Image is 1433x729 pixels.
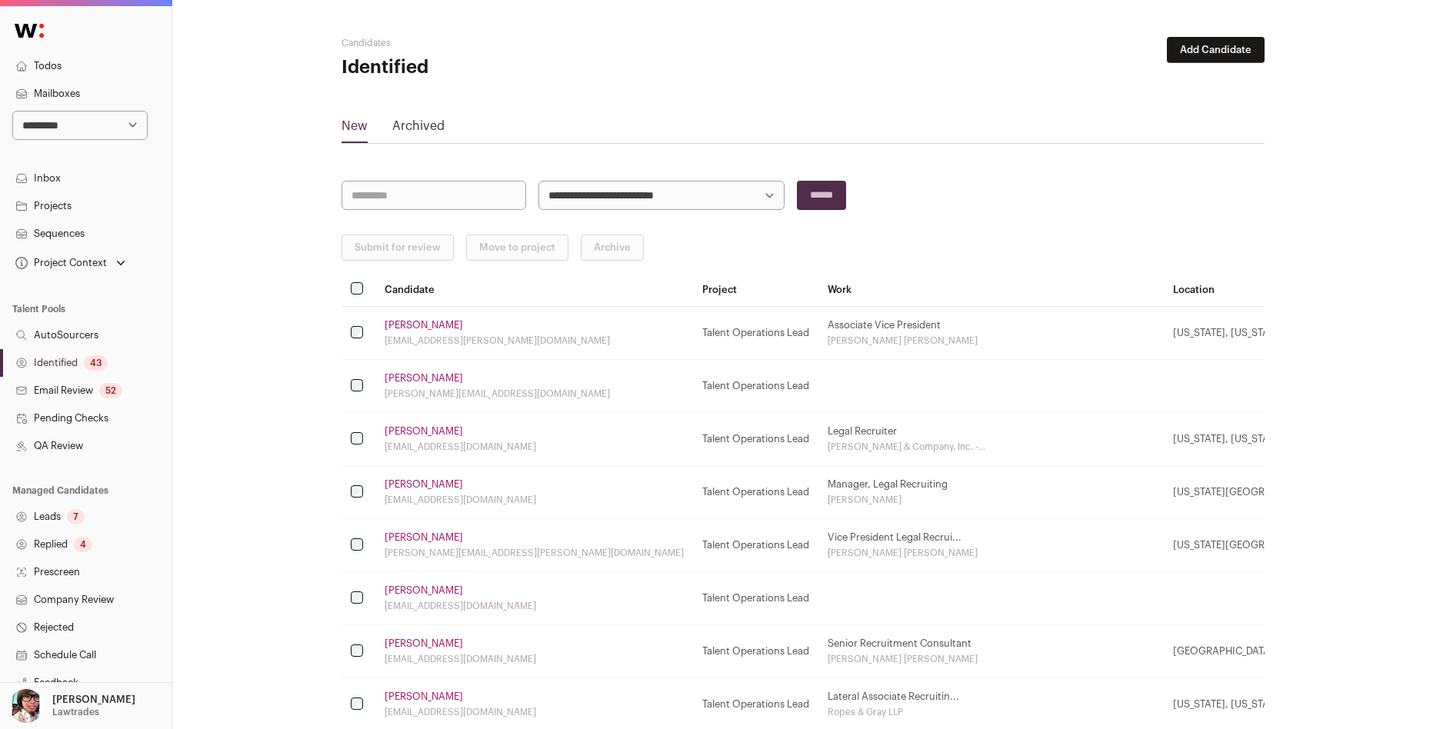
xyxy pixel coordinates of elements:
[342,55,649,80] h1: Identified
[385,531,463,544] a: [PERSON_NAME]
[12,257,107,269] div: Project Context
[385,691,463,703] a: [PERSON_NAME]
[828,441,1155,453] div: [PERSON_NAME] & Company, Inc. -...
[84,355,108,371] div: 43
[1167,37,1265,63] button: Add Candidate
[385,478,463,491] a: [PERSON_NAME]
[392,117,445,141] a: Archived
[818,413,1164,466] td: Legal Recruiter
[385,319,463,331] a: [PERSON_NAME]
[12,252,128,274] button: Open dropdown
[385,425,463,438] a: [PERSON_NAME]
[385,637,463,650] a: [PERSON_NAME]
[385,706,684,718] div: [EMAIL_ADDRESS][DOMAIN_NAME]
[9,689,43,723] img: 14759586-medium_jpg
[818,307,1164,360] td: Associate Vice President
[693,519,818,572] td: Talent Operations Lead
[828,335,1155,347] div: [PERSON_NAME] [PERSON_NAME]
[52,694,135,706] p: [PERSON_NAME]
[818,466,1164,519] td: Manager, Legal Recruiting
[693,625,818,678] td: Talent Operations Lead
[375,273,693,307] th: Candidate
[342,37,649,49] h2: Candidates
[385,372,463,384] a: [PERSON_NAME]
[828,706,1155,718] div: Ropes & Gray LLP
[385,547,684,559] div: [PERSON_NAME][EMAIL_ADDRESS][PERSON_NAME][DOMAIN_NAME]
[6,15,52,46] img: Wellfound
[693,307,818,360] td: Talent Operations Lead
[818,625,1164,678] td: Senior Recruitment Consultant
[818,519,1164,572] td: Vice President Legal Recrui...
[342,117,368,141] a: New
[693,413,818,466] td: Talent Operations Lead
[385,441,684,453] div: [EMAIL_ADDRESS][DOMAIN_NAME]
[385,653,684,665] div: [EMAIL_ADDRESS][DOMAIN_NAME]
[6,689,138,723] button: Open dropdown
[385,584,463,597] a: [PERSON_NAME]
[67,509,85,524] div: 7
[99,383,122,398] div: 52
[693,466,818,519] td: Talent Operations Lead
[385,388,684,400] div: [PERSON_NAME][EMAIL_ADDRESS][DOMAIN_NAME]
[385,494,684,506] div: [EMAIL_ADDRESS][DOMAIN_NAME]
[828,547,1155,559] div: [PERSON_NAME] [PERSON_NAME]
[693,273,818,307] th: Project
[52,706,99,718] p: Lawtrades
[385,600,684,612] div: [EMAIL_ADDRESS][DOMAIN_NAME]
[828,494,1155,506] div: [PERSON_NAME]
[385,335,684,347] div: [EMAIL_ADDRESS][PERSON_NAME][DOMAIN_NAME]
[818,273,1164,307] th: Work
[74,537,92,552] div: 4
[693,572,818,625] td: Talent Operations Lead
[693,360,818,413] td: Talent Operations Lead
[828,653,1155,665] div: [PERSON_NAME] [PERSON_NAME]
